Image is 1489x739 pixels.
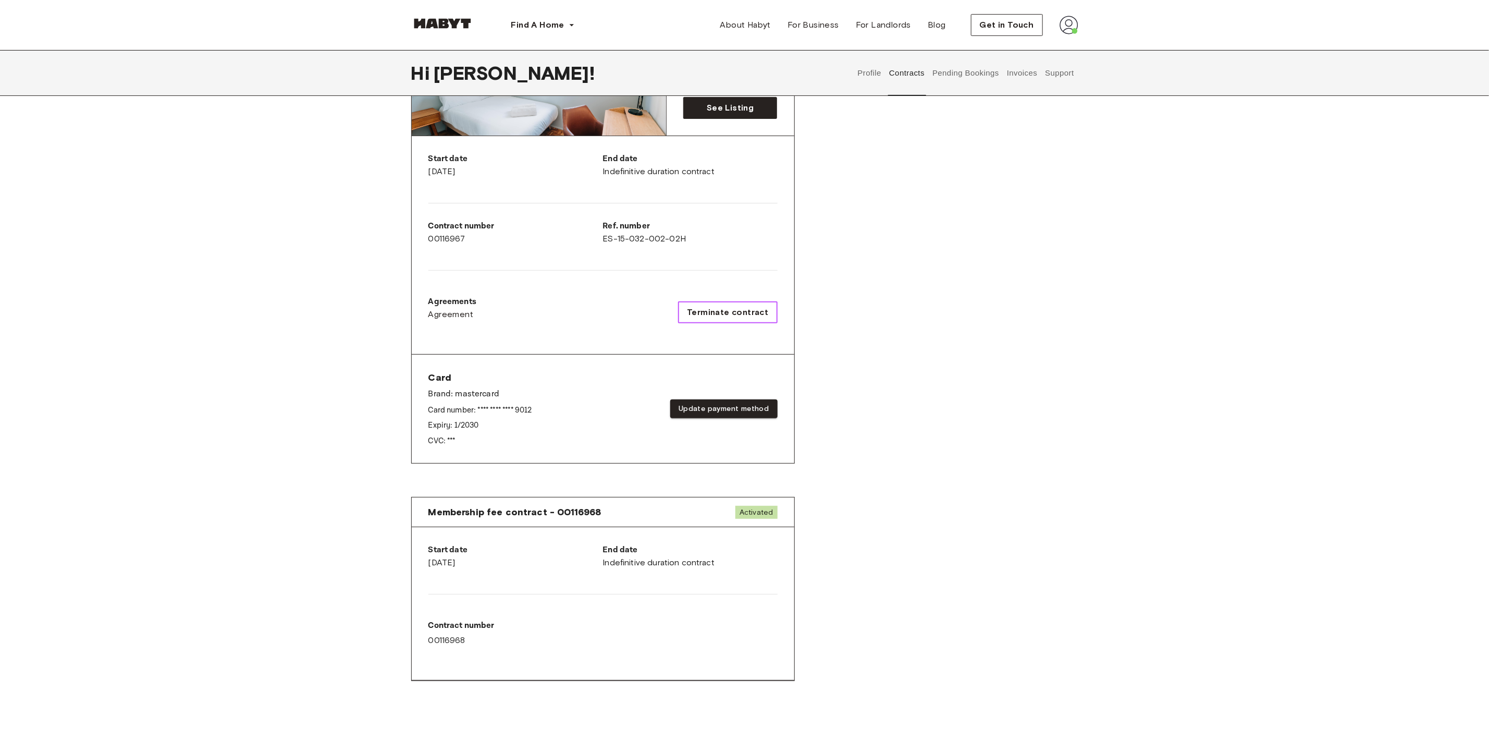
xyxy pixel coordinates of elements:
span: About Habyt [720,19,771,31]
span: Membership fee contract - 00116968 [428,506,601,518]
button: Pending Bookings [931,50,1001,96]
button: Find A Home [503,15,583,35]
div: user profile tabs [854,50,1078,96]
button: Support [1044,50,1076,96]
img: avatar [1060,16,1078,34]
span: Card [428,371,532,384]
span: [PERSON_NAME] ! [434,62,595,84]
div: Indefinitive duration contract [603,544,778,569]
a: Agreement [428,308,477,321]
p: End date [603,544,778,556]
p: Contract number [428,620,603,632]
div: [DATE] [428,153,603,178]
button: Get in Touch [971,14,1043,36]
div: Indefinitive duration contract [603,153,778,178]
p: Contract number [428,220,603,233]
p: Agreements [428,296,477,308]
span: See Listing [707,102,754,114]
span: For Landlords [856,19,911,31]
div: 00116968 [428,620,603,647]
p: Ref. number [603,220,778,233]
span: Hi [411,62,434,84]
a: For Landlords [847,15,919,35]
p: End date [603,153,778,165]
span: Get in Touch [980,19,1034,31]
a: For Business [779,15,847,35]
span: Find A Home [511,19,564,31]
button: Terminate contract [678,301,777,323]
a: Blog [919,15,954,35]
span: Agreement [428,308,474,321]
button: Profile [856,50,883,96]
span: For Business [787,19,839,31]
a: See Listing [683,97,778,119]
p: Brand: mastercard [428,388,532,401]
div: [DATE] [428,544,603,569]
span: Terminate contract [687,306,768,319]
span: Activated [735,506,777,519]
img: Habyt [411,18,474,29]
button: Contracts [888,50,926,96]
p: Start date [428,544,603,556]
button: Invoices [1005,50,1038,96]
button: Update payment method [670,399,777,419]
p: Expiry: 1 / 2030 [428,420,532,431]
div: ES-15-032-002-02H [603,220,778,245]
div: 00116967 [428,220,603,245]
span: Blog [928,19,946,31]
a: About Habyt [712,15,779,35]
p: Start date [428,153,603,165]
